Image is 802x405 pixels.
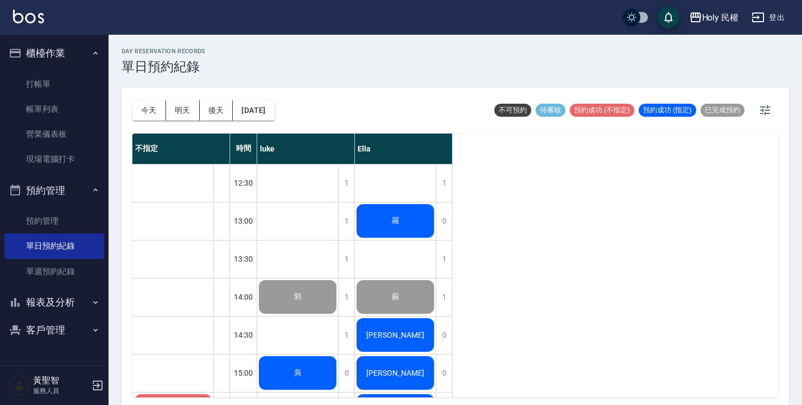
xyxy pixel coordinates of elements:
[292,368,304,378] span: 吳
[230,202,257,240] div: 13:00
[292,292,304,302] span: 郭
[639,105,696,115] span: 預約成功 (指定)
[436,317,452,354] div: 0
[4,72,104,97] a: 打帳單
[390,292,402,302] span: 蘇
[4,233,104,258] a: 單日預約紀錄
[702,11,739,24] div: Holy 民權
[338,164,354,202] div: 1
[132,100,166,121] button: 今天
[390,216,402,226] span: 羅
[4,208,104,233] a: 預約管理
[436,202,452,240] div: 0
[230,354,257,392] div: 15:00
[230,278,257,316] div: 14:00
[436,241,452,278] div: 1
[166,100,200,121] button: 明天
[233,100,274,121] button: [DATE]
[4,122,104,147] a: 營業儀表板
[338,279,354,316] div: 1
[132,134,230,164] div: 不指定
[230,164,257,202] div: 12:30
[494,105,531,115] span: 不可預約
[9,375,30,396] img: Person
[747,8,789,28] button: 登出
[701,105,744,115] span: 已完成預約
[257,134,355,164] div: luke
[4,147,104,172] a: 現場電腦打卡
[33,375,88,386] h5: 黃聖智
[4,316,104,344] button: 客戶管理
[13,10,44,23] img: Logo
[33,386,88,396] p: 服務人員
[338,202,354,240] div: 1
[230,240,257,278] div: 13:30
[4,39,104,67] button: 櫃檯作業
[658,7,679,28] button: save
[436,355,452,392] div: 0
[338,317,354,354] div: 1
[364,369,427,377] span: [PERSON_NAME]
[122,59,206,74] h3: 單日預約紀錄
[4,97,104,122] a: 帳單列表
[4,176,104,205] button: 預約管理
[364,331,427,339] span: [PERSON_NAME]
[4,259,104,284] a: 單週預約紀錄
[436,279,452,316] div: 1
[536,105,565,115] span: 待審核
[230,134,257,164] div: 時間
[338,241,354,278] div: 1
[436,164,452,202] div: 1
[200,100,233,121] button: 後天
[338,355,354,392] div: 0
[355,134,453,164] div: Ella
[685,7,743,29] button: Holy 民權
[4,288,104,317] button: 報表及分析
[230,316,257,354] div: 14:30
[570,105,634,115] span: 預約成功 (不指定)
[122,48,206,55] h2: day Reservation records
